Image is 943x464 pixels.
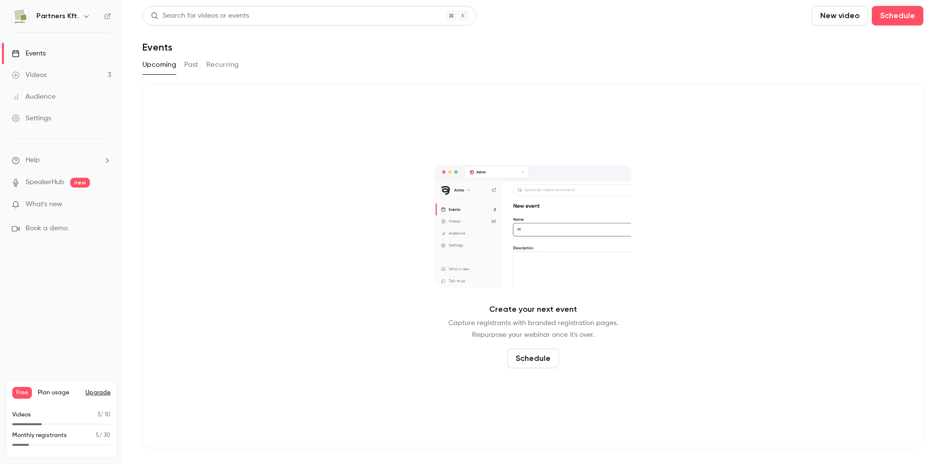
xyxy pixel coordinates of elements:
p: Create your next event [489,303,577,315]
button: New video [812,6,868,26]
div: Search for videos or events [151,11,249,21]
div: Videos [12,70,47,80]
div: Settings [12,113,51,123]
button: Upcoming [142,57,176,73]
a: SpeakerHub [26,177,64,188]
button: Upgrade [85,389,111,397]
button: Schedule [507,349,559,368]
div: Audience [12,92,55,102]
button: Recurring [206,57,239,73]
p: Capture registrants with branded registration pages. Repurpose your webinar once it's over. [448,317,618,341]
img: Partners Kft. [12,8,28,24]
span: 5 [96,433,99,438]
span: new [70,178,90,188]
span: 3 [97,412,100,418]
h6: Partners Kft. [36,11,79,21]
iframe: Noticeable Trigger [99,200,111,209]
span: Book a demo [26,223,68,234]
button: Past [184,57,198,73]
p: / 30 [96,431,111,440]
li: help-dropdown-opener [12,155,111,165]
div: Events [12,49,46,58]
span: Help [26,155,40,165]
p: Videos [12,410,31,419]
p: Monthly registrants [12,431,67,440]
h1: Events [142,41,172,53]
p: / 10 [97,410,111,419]
button: Schedule [872,6,923,26]
span: What's new [26,199,62,210]
span: Plan usage [38,389,80,397]
span: Free [12,387,32,399]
